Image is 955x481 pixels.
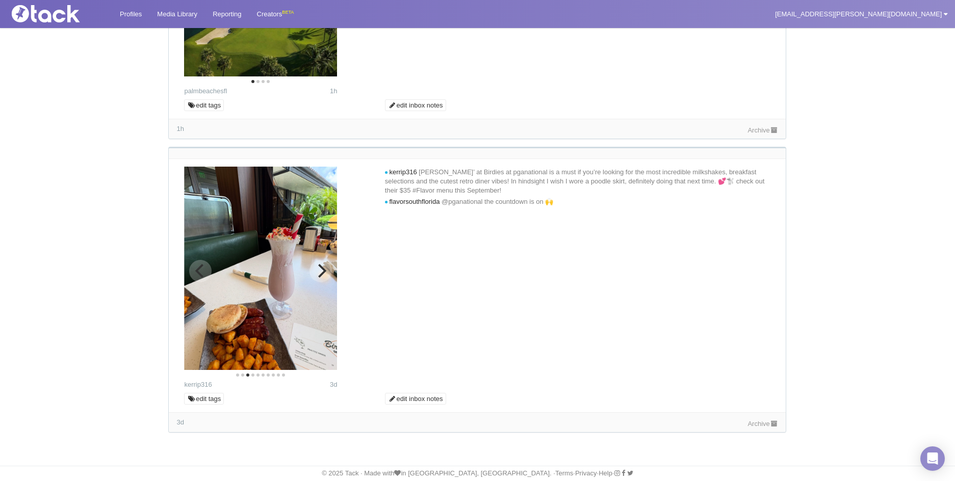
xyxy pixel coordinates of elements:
[185,167,338,369] img: Image may contain: brunch, food, cream, dessert, sundae, beverage, juice, smoothie, business card...
[246,373,249,377] li: Page dot 3
[184,87,227,95] a: palmbeachesfl
[575,469,597,477] a: Privacy
[184,393,224,405] a: edit tags
[176,418,184,426] span: 3d
[282,373,285,377] li: Page dot 10
[184,99,224,112] a: edit tags
[241,373,244,377] li: Page dot 2
[330,381,337,388] span: 3d
[251,80,254,83] li: Page dot 1
[389,198,440,205] span: flavorsouthflorida
[599,469,612,477] a: Help
[267,80,270,83] li: Page dot 4
[8,5,110,22] img: Tack
[236,373,239,377] li: Page dot 1
[920,446,945,471] div: Open Intercom Messenger
[262,80,265,83] li: Page dot 3
[267,373,270,377] li: Page dot 7
[385,201,388,204] i: new
[272,373,275,377] li: Page dot 8
[176,125,184,132] time: Latest comment: 2025-08-12 16:01 UTC
[330,87,337,95] span: 1h
[309,260,332,282] button: Next
[262,373,265,377] li: Page dot 6
[385,99,446,112] a: edit inbox notes
[442,198,553,205] span: @pganational the countdown is on 🙌
[747,420,778,427] a: Archive
[176,125,184,132] span: 1h
[282,7,294,18] div: BETA
[330,87,337,96] time: Posted: 2025-08-12 16:01 UTC
[385,168,765,194] span: [PERSON_NAME]’ at Birdies at pganational is a must if you’re looking for the most incredible milk...
[189,260,212,282] button: Previous
[747,126,778,134] a: Archive
[176,418,184,426] time: Latest comment: 2025-08-09 19:19 UTC
[184,381,212,388] a: kerrip316
[385,171,388,174] i: new
[389,168,417,176] span: kerrip316
[251,373,254,377] li: Page dot 4
[256,373,260,377] li: Page dot 5
[555,469,573,477] a: Terms
[256,80,260,83] li: Page dot 2
[3,469,952,478] div: © 2025 Tack · Made with in [GEOGRAPHIC_DATA], [GEOGRAPHIC_DATA]. · · · ·
[385,393,446,405] a: edit inbox notes
[330,380,337,389] time: Posted: 2025-08-09 19:04 UTC
[277,373,280,377] li: Page dot 9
